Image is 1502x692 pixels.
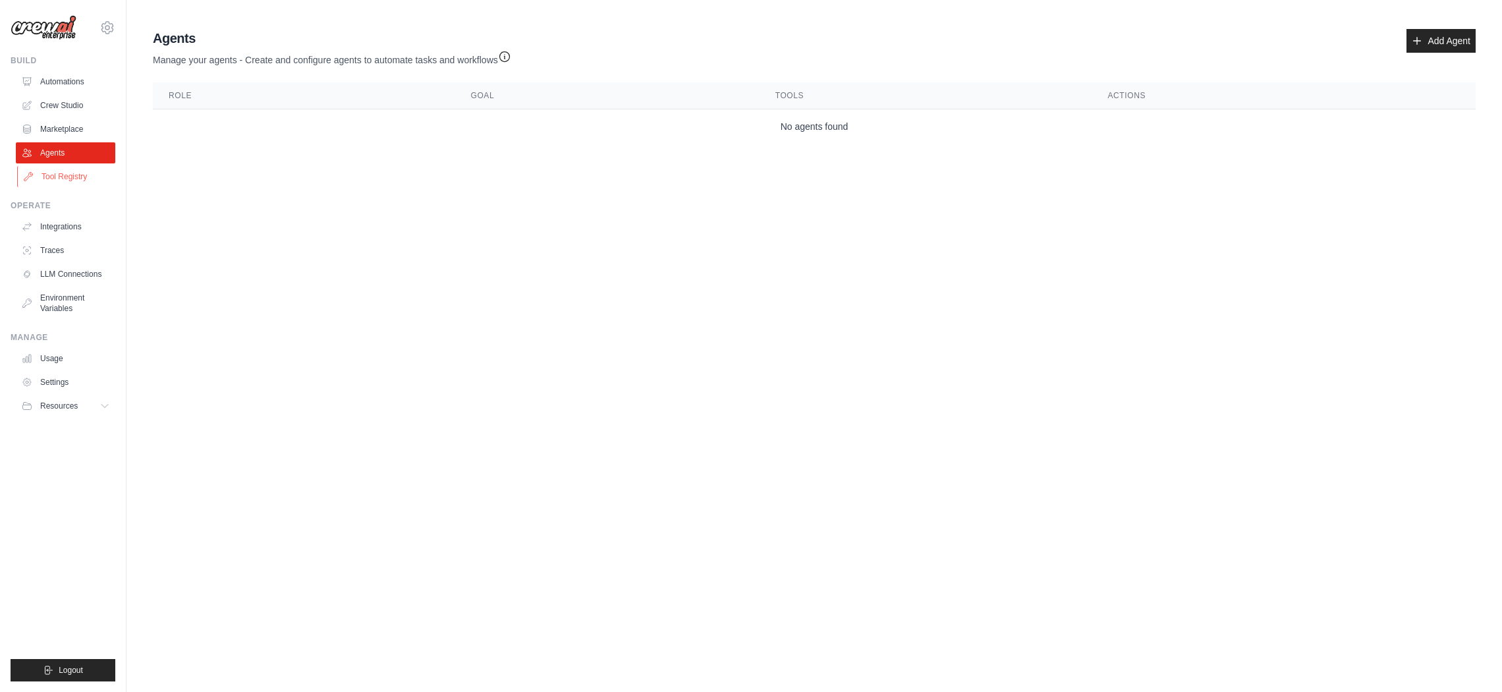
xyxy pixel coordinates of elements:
[16,95,115,116] a: Crew Studio
[40,401,78,411] span: Resources
[16,71,115,92] a: Automations
[760,82,1092,109] th: Tools
[16,348,115,369] a: Usage
[16,119,115,140] a: Marketplace
[16,240,115,261] a: Traces
[11,332,115,343] div: Manage
[16,216,115,237] a: Integrations
[455,82,759,109] th: Goal
[153,109,1476,144] td: No agents found
[17,166,117,187] a: Tool Registry
[11,55,115,66] div: Build
[16,142,115,163] a: Agents
[153,29,511,47] h2: Agents
[1092,82,1476,109] th: Actions
[11,15,76,40] img: Logo
[16,264,115,285] a: LLM Connections
[16,372,115,393] a: Settings
[153,47,511,67] p: Manage your agents - Create and configure agents to automate tasks and workflows
[153,82,455,109] th: Role
[1406,29,1476,53] a: Add Agent
[16,395,115,417] button: Resources
[11,659,115,681] button: Logout
[16,287,115,319] a: Environment Variables
[11,200,115,211] div: Operate
[59,665,83,676] span: Logout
